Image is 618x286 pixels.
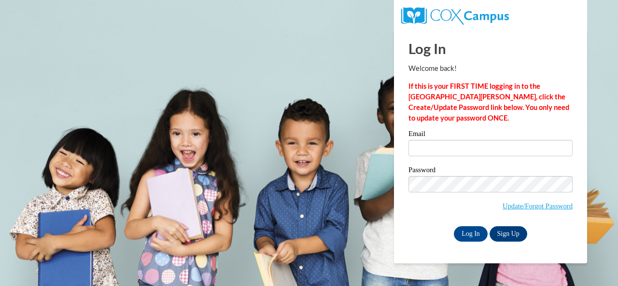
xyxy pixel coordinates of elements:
a: Sign Up [490,226,527,242]
h1: Log In [408,39,573,58]
img: COX Campus [401,7,509,25]
p: Welcome back! [408,63,573,74]
label: Email [408,130,573,140]
label: Password [408,166,573,176]
a: COX Campus [401,11,509,19]
strong: If this is your FIRST TIME logging in to the [GEOGRAPHIC_DATA][PERSON_NAME], click the Create/Upd... [408,82,569,122]
a: Update/Forgot Password [503,202,573,210]
input: Log In [454,226,488,242]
